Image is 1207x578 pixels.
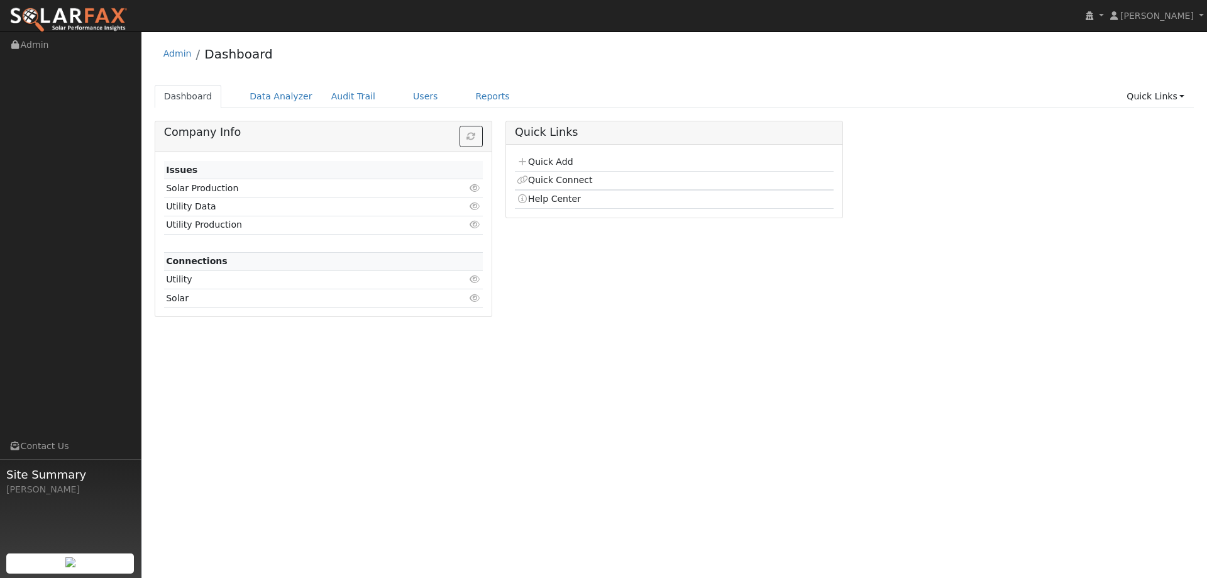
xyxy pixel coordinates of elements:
a: Quick Add [517,157,573,167]
span: [PERSON_NAME] [1120,11,1194,21]
strong: Connections [166,256,228,266]
strong: Issues [166,165,197,175]
a: Reports [466,85,519,108]
a: Dashboard [204,47,273,62]
i: Click to view [470,275,481,284]
td: Utility Data [164,197,431,216]
td: Utility [164,270,431,289]
h5: Quick Links [515,126,834,139]
i: Click to view [470,184,481,192]
td: Solar [164,289,431,308]
a: Users [404,85,448,108]
span: Site Summary [6,466,135,483]
i: Click to view [470,294,481,303]
i: Click to view [470,220,481,229]
img: retrieve [65,557,75,567]
a: Help Center [517,194,581,204]
a: Audit Trail [322,85,385,108]
a: Quick Connect [517,175,592,185]
a: Data Analyzer [240,85,322,108]
a: Dashboard [155,85,222,108]
a: Admin [163,48,192,58]
h5: Company Info [164,126,483,139]
td: Solar Production [164,179,431,197]
td: Utility Production [164,216,431,234]
div: [PERSON_NAME] [6,483,135,496]
i: Click to view [470,202,481,211]
img: SolarFax [9,7,128,33]
a: Quick Links [1117,85,1194,108]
